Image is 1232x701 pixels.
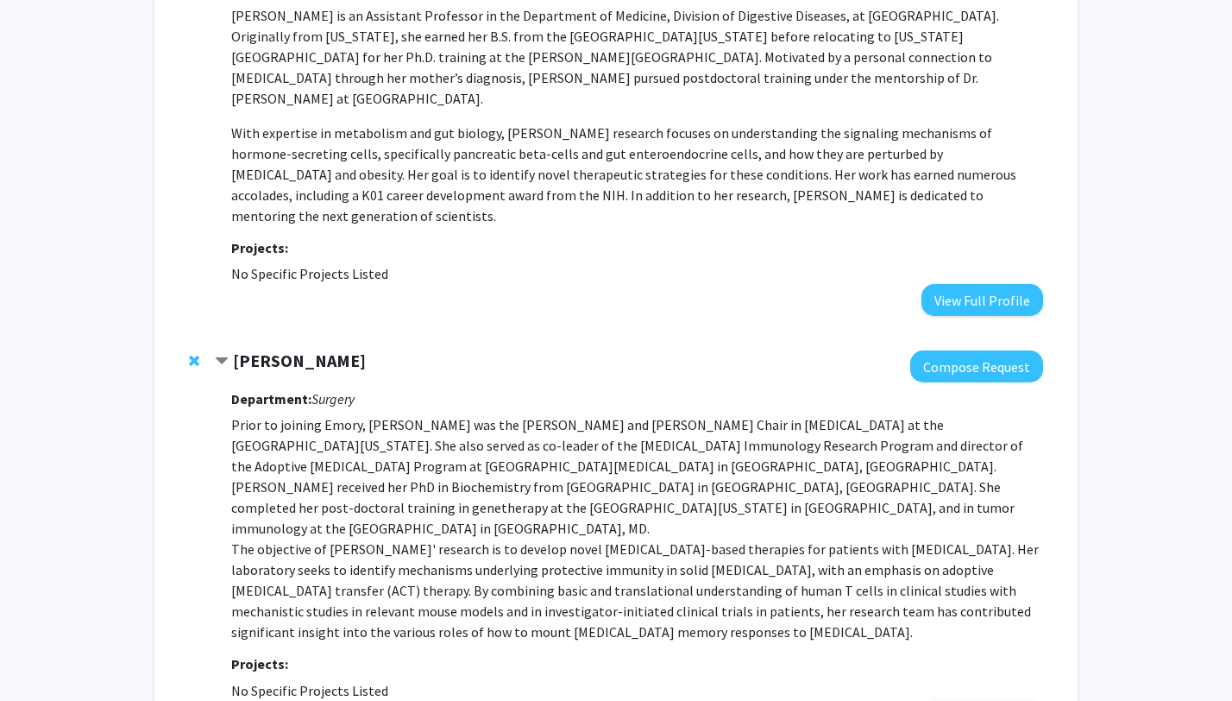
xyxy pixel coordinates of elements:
span: No Specific Projects Listed [231,682,388,699]
p: [PERSON_NAME] is an Assistant Professor in the Department of Medicine, Division of Digestive Dise... [231,5,1043,109]
p: Prior to joining Emory, [PERSON_NAME] was the [PERSON_NAME] and [PERSON_NAME] Chair in [MEDICAL_D... [231,414,1043,642]
strong: Department: [231,390,311,407]
span: No Specific Projects Listed [231,265,388,282]
button: View Full Profile [921,284,1043,316]
i: Surgery [311,390,355,407]
strong: [PERSON_NAME] [233,350,366,371]
strong: Projects: [231,239,288,256]
span: Contract Chrystal Paulos Bookmark [215,355,229,369]
strong: Projects: [231,655,288,673]
button: Compose Request to Chrystal Paulos [910,350,1043,382]
iframe: Chat [13,623,73,688]
span: Remove Chrystal Paulos from bookmarks [189,354,199,368]
p: With expertise in metabolism and gut biology, [PERSON_NAME] research focuses on understanding the... [231,123,1043,226]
